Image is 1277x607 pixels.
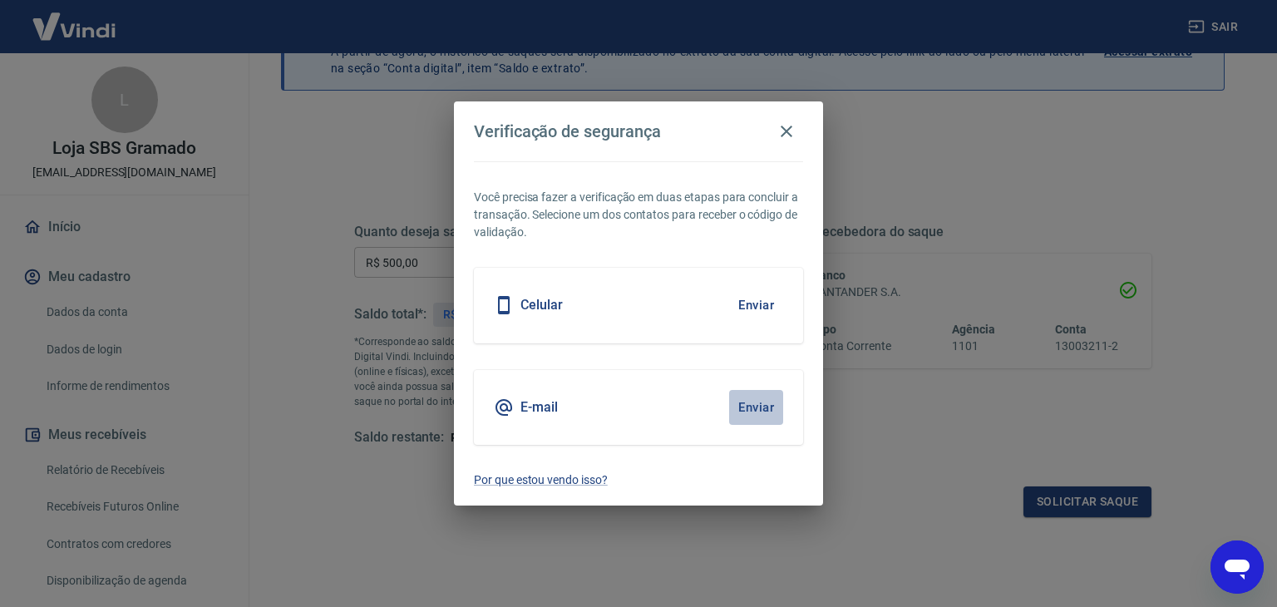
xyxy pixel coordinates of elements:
[520,297,563,313] h5: Celular
[474,471,803,489] a: Por que estou vendo isso?
[729,288,783,323] button: Enviar
[520,399,558,416] h5: E-mail
[474,121,661,141] h4: Verificação de segurança
[1210,540,1264,594] iframe: Botão para abrir a janela de mensagens
[474,189,803,241] p: Você precisa fazer a verificação em duas etapas para concluir a transação. Selecione um dos conta...
[729,390,783,425] button: Enviar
